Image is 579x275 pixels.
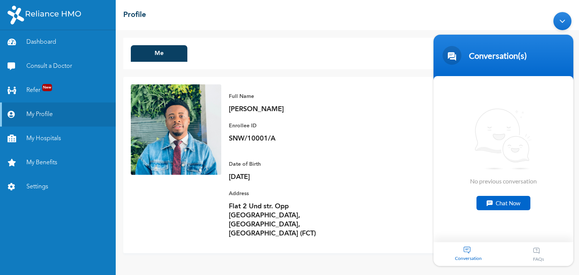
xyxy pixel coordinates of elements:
p: Full Name [229,92,334,101]
img: Enrollee [131,84,221,175]
p: [DATE] [229,173,334,182]
iframe: SalesIQ Chatwindow [430,8,577,270]
p: Date of Birth [229,160,334,169]
button: Me [131,45,187,62]
p: Flat 2 Und str. Opp [GEOGRAPHIC_DATA], [GEOGRAPHIC_DATA], [GEOGRAPHIC_DATA] (FCT) [229,202,334,238]
span: New [42,84,52,91]
p: Enrollee ID [229,121,334,130]
p: Address [229,189,334,198]
h2: Profile [123,9,146,21]
p: SNW/10001/A [229,134,334,143]
img: RelianceHMO's Logo [8,6,81,24]
p: [PERSON_NAME] [229,105,334,114]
